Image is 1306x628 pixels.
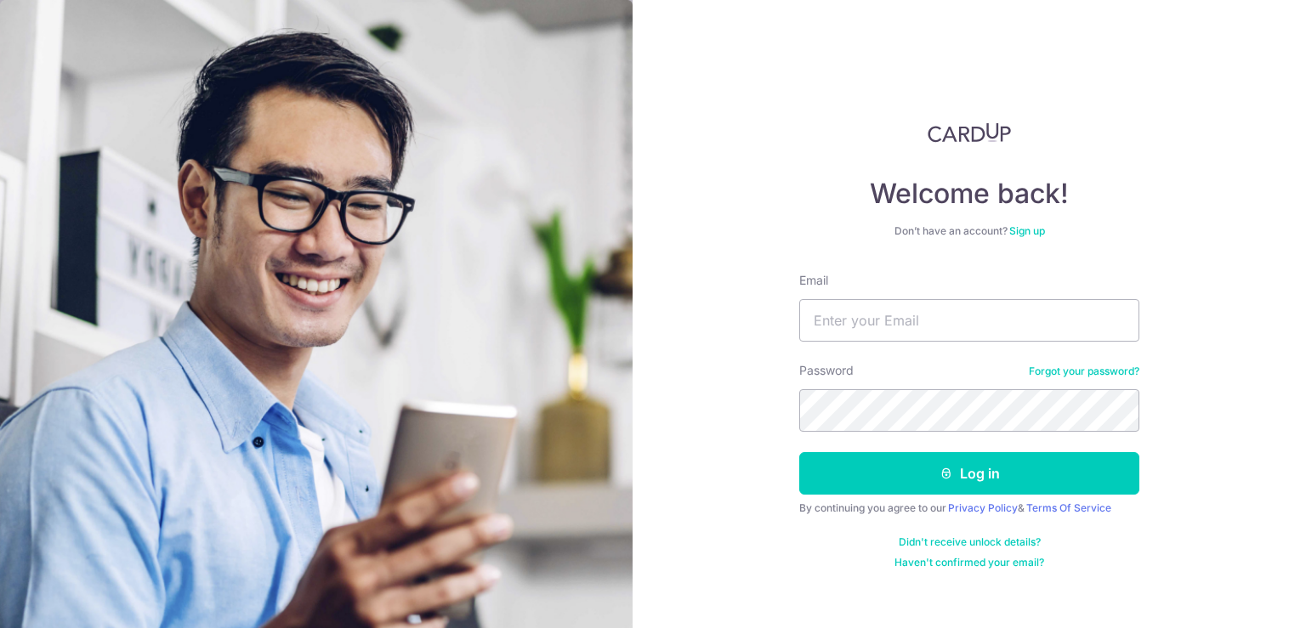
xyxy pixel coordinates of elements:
[799,177,1139,211] h4: Welcome back!
[899,535,1041,549] a: Didn't receive unlock details?
[799,452,1139,495] button: Log in
[1026,501,1111,514] a: Terms Of Service
[799,272,828,289] label: Email
[948,501,1018,514] a: Privacy Policy
[799,299,1139,342] input: Enter your Email
[799,501,1139,515] div: By continuing you agree to our &
[1009,224,1045,237] a: Sign up
[894,556,1044,569] a: Haven't confirmed your email?
[799,224,1139,238] div: Don’t have an account?
[799,362,854,379] label: Password
[1029,365,1139,378] a: Forgot your password?
[928,122,1011,143] img: CardUp Logo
